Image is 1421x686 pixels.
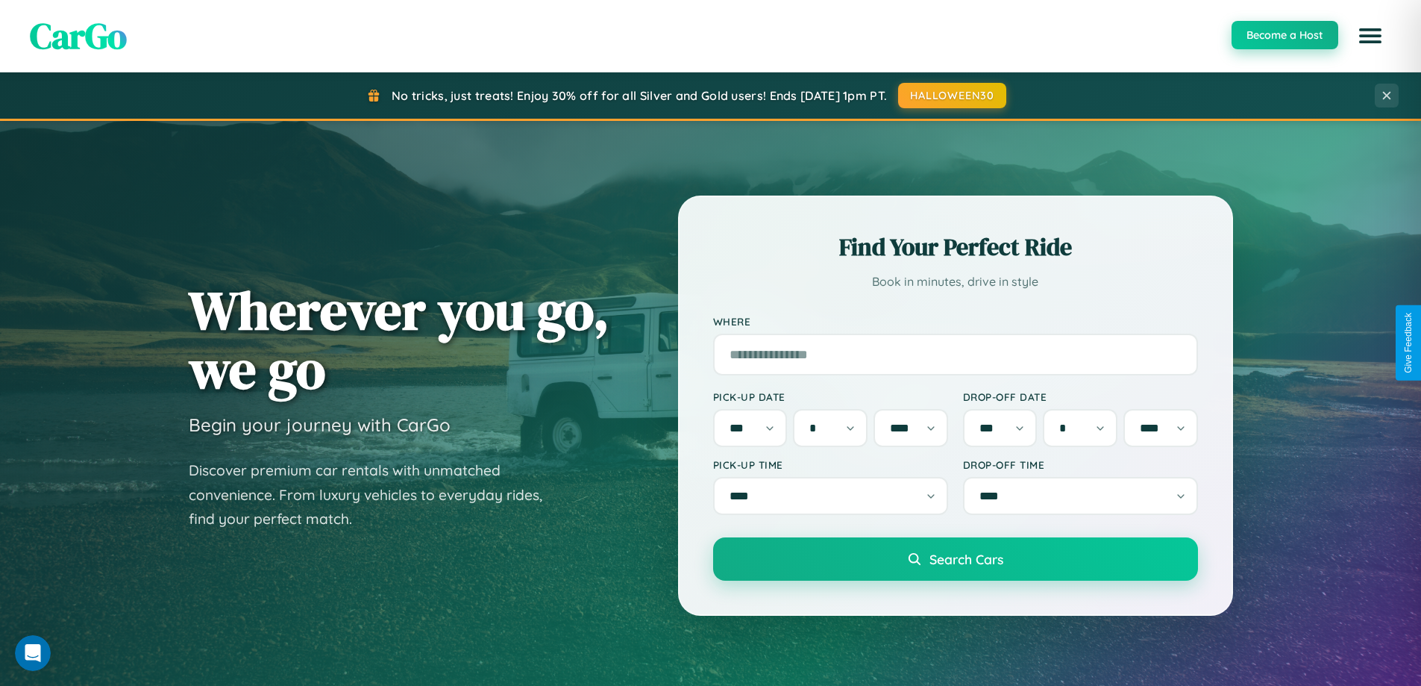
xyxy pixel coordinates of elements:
[963,458,1198,471] label: Drop-off Time
[392,88,887,103] span: No tricks, just treats! Enjoy 30% off for all Silver and Gold users! Ends [DATE] 1pm PT.
[30,11,127,60] span: CarGo
[189,414,451,436] h3: Begin your journey with CarGo
[189,281,609,399] h1: Wherever you go, we go
[713,271,1198,293] p: Book in minutes, drive in style
[189,458,562,531] p: Discover premium car rentals with unmatched convenience. From luxury vehicles to everyday rides, ...
[929,551,1003,567] span: Search Cars
[1349,15,1391,57] button: Open menu
[713,537,1198,581] button: Search Cars
[1403,313,1414,373] div: Give Feedback
[1232,21,1338,49] button: Become a Host
[963,390,1198,403] label: Drop-off Date
[713,315,1198,328] label: Where
[713,390,948,403] label: Pick-up Date
[713,458,948,471] label: Pick-up Time
[898,83,1006,108] button: HALLOWEEN30
[15,635,51,671] iframe: Intercom live chat
[713,231,1198,264] h2: Find Your Perfect Ride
